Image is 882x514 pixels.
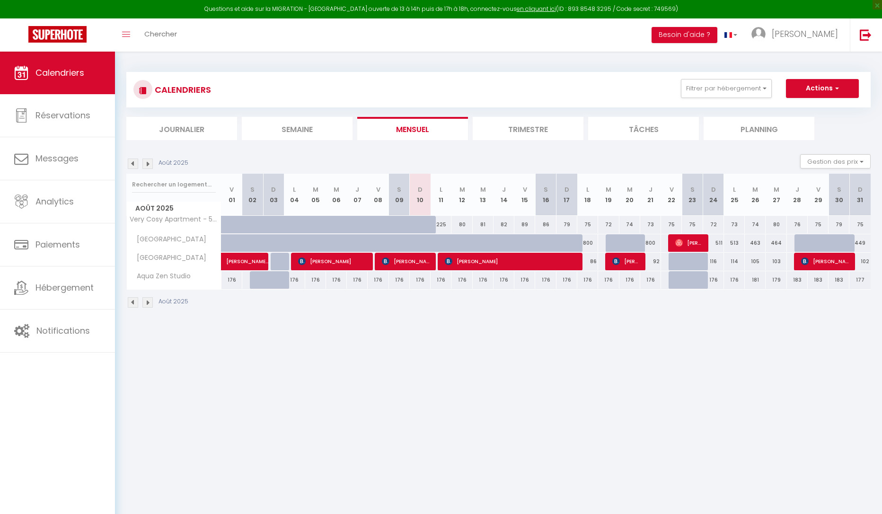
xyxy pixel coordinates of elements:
li: Planning [704,117,814,140]
span: [PERSON_NAME] [382,252,431,270]
div: 176 [494,271,514,289]
span: Réservations [35,109,90,121]
div: 225 [431,216,451,233]
th: 11 [431,174,451,216]
abbr: M [606,185,611,194]
a: en cliquant ici [517,5,556,13]
th: 15 [514,174,535,216]
a: [PERSON_NAME] [GEOGRAPHIC_DATA][PERSON_NAME] [221,253,242,271]
button: Besoin d'aide ? [652,27,717,43]
div: 75 [661,216,682,233]
abbr: S [837,185,841,194]
div: 176 [368,271,388,289]
div: 463 [745,234,766,252]
div: 176 [514,271,535,289]
div: 92 [640,253,661,270]
th: 30 [829,174,849,216]
div: 86 [535,216,556,233]
abbr: S [397,185,401,194]
abbr: V [816,185,820,194]
div: 464 [766,234,786,252]
th: 16 [535,174,556,216]
img: Super Booking [28,26,87,43]
th: 03 [263,174,284,216]
abbr: D [711,185,716,194]
div: 449 [849,234,871,252]
div: 511 [703,234,724,252]
th: 04 [284,174,305,216]
abbr: M [627,185,633,194]
span: Paiements [35,239,80,250]
abbr: M [752,185,758,194]
th: 27 [766,174,786,216]
span: Aqua Zen Studio [128,271,193,282]
li: Tâches [588,117,699,140]
div: 74 [745,216,766,233]
div: 176 [535,271,556,289]
abbr: D [858,185,863,194]
div: 176 [389,271,410,289]
th: 02 [242,174,263,216]
th: 31 [849,174,871,216]
div: 114 [724,253,745,270]
div: 183 [787,271,808,289]
abbr: J [502,185,506,194]
th: 26 [745,174,766,216]
abbr: D [271,185,276,194]
div: 179 [766,271,786,289]
div: 103 [766,253,786,270]
div: 75 [682,216,703,233]
th: 12 [451,174,472,216]
div: 800 [577,234,598,252]
span: [GEOGRAPHIC_DATA] [128,234,209,245]
div: 74 [619,216,640,233]
div: 176 [556,271,577,289]
th: 20 [619,174,640,216]
div: 183 [808,271,829,289]
th: 25 [724,174,745,216]
span: Hébergement [35,282,94,293]
input: Rechercher un logement... [132,176,216,193]
th: 14 [494,174,514,216]
div: 86 [577,253,598,270]
div: 176 [598,271,619,289]
th: 06 [326,174,347,216]
abbr: M [459,185,465,194]
abbr: S [544,185,548,194]
div: 513 [724,234,745,252]
th: 10 [410,174,431,216]
div: 116 [703,253,724,270]
abbr: V [670,185,674,194]
th: 21 [640,174,661,216]
span: Messages [35,152,79,164]
div: 176 [451,271,472,289]
span: [PERSON_NAME] [PERSON_NAME] [PERSON_NAME] [675,234,703,252]
div: 176 [347,271,368,289]
span: [PERSON_NAME] [801,252,850,270]
button: Filtrer par hébergement [681,79,772,98]
li: Trimestre [473,117,583,140]
div: 79 [556,216,577,233]
div: 176 [305,271,326,289]
div: 176 [724,271,745,289]
abbr: M [313,185,318,194]
div: 177 [849,271,871,289]
th: 22 [661,174,682,216]
div: 80 [766,216,786,233]
div: 800 [640,234,661,252]
p: Août 2025 [159,159,188,168]
a: ... [PERSON_NAME] [744,18,850,52]
abbr: V [376,185,380,194]
div: 75 [849,216,871,233]
div: 176 [410,271,431,289]
div: 176 [619,271,640,289]
th: 17 [556,174,577,216]
img: ... [751,27,766,41]
th: 09 [389,174,410,216]
span: Notifications [36,325,90,337]
abbr: M [334,185,339,194]
th: 05 [305,174,326,216]
div: 75 [808,216,829,233]
abbr: L [733,185,736,194]
abbr: M [774,185,779,194]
